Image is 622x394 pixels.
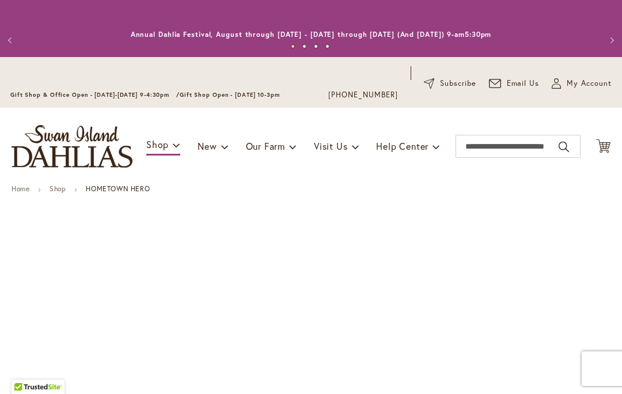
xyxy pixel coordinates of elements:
span: Visit Us [314,140,347,152]
span: My Account [567,78,612,89]
span: Our Farm [246,140,285,152]
button: 3 of 4 [314,44,318,48]
button: Next [599,29,622,52]
a: Shop [50,184,66,193]
a: Home [12,184,29,193]
a: Email Us [489,78,540,89]
a: store logo [12,125,132,168]
span: Email Us [507,78,540,89]
button: 4 of 4 [325,44,329,48]
a: Annual Dahlia Festival, August through [DATE] - [DATE] through [DATE] (And [DATE]) 9-am5:30pm [131,30,492,39]
span: Gift Shop Open - [DATE] 10-3pm [180,91,280,99]
span: New [198,140,217,152]
span: Shop [146,138,169,150]
iframe: Launch Accessibility Center [9,353,41,385]
span: Help Center [376,140,428,152]
a: [PHONE_NUMBER] [328,89,398,101]
span: Subscribe [440,78,476,89]
a: Subscribe [424,78,476,89]
button: 1 of 4 [291,44,295,48]
strong: HOMETOWN HERO [86,184,150,193]
button: 2 of 4 [302,44,306,48]
span: Gift Shop & Office Open - [DATE]-[DATE] 9-4:30pm / [10,91,180,99]
button: My Account [552,78,612,89]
